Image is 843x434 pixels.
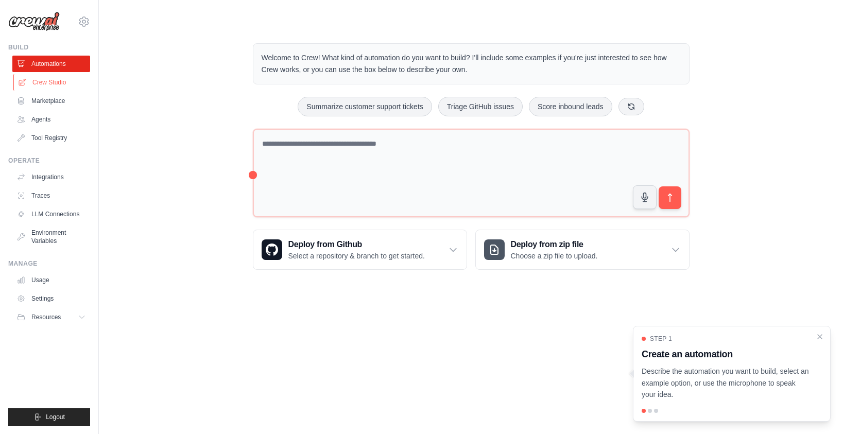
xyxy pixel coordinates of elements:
[12,130,90,146] a: Tool Registry
[642,366,810,401] p: Describe the automation you want to build, select an example option, or use the microphone to spe...
[8,408,90,426] button: Logout
[13,74,91,91] a: Crew Studio
[12,272,90,288] a: Usage
[511,251,598,261] p: Choose a zip file to upload.
[12,206,90,222] a: LLM Connections
[46,413,65,421] span: Logout
[438,97,523,116] button: Triage GitHub issues
[12,187,90,204] a: Traces
[8,157,90,165] div: Operate
[529,97,612,116] button: Score inbound leads
[288,251,425,261] p: Select a repository & branch to get started.
[792,385,843,434] iframe: Chat Widget
[12,56,90,72] a: Automations
[816,333,824,341] button: Close walkthrough
[8,259,90,268] div: Manage
[31,313,61,321] span: Resources
[12,111,90,128] a: Agents
[12,309,90,325] button: Resources
[8,12,60,31] img: Logo
[642,347,810,361] h3: Create an automation
[12,169,90,185] a: Integrations
[511,238,598,251] h3: Deploy from zip file
[650,335,672,343] span: Step 1
[262,52,681,76] p: Welcome to Crew! What kind of automation do you want to build? I'll include some examples if you'...
[12,290,90,307] a: Settings
[12,224,90,249] a: Environment Variables
[298,97,432,116] button: Summarize customer support tickets
[8,43,90,51] div: Build
[288,238,425,251] h3: Deploy from Github
[12,93,90,109] a: Marketplace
